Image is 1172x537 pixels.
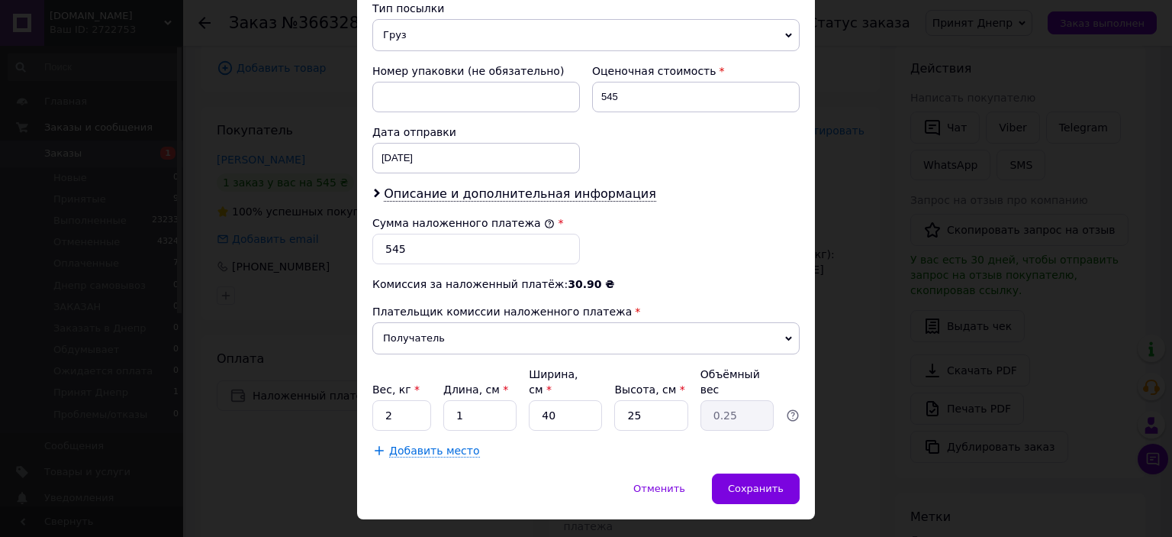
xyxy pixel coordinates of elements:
div: Дата отправки [372,125,580,140]
span: Груз [372,19,800,51]
label: Ширина, см [529,368,578,396]
label: Вес, кг [372,383,420,396]
div: Комиссия за наложенный платёж: [372,277,800,292]
span: Добавить место [389,445,480,458]
span: Описание и дополнительная информация [384,186,656,202]
span: Тип посылки [372,2,444,15]
span: Получатель [372,322,800,354]
span: Плательщик комиссии наложенного платежа [372,306,632,318]
span: Сохранить [728,483,784,494]
div: Объёмный вес [700,367,774,397]
span: 30.90 ₴ [568,278,614,290]
label: Высота, см [614,383,684,396]
div: Номер упаковки (не обязательно) [372,63,580,79]
label: Сумма наложенного платежа [372,217,555,229]
label: Длина, см [443,383,508,396]
span: Отменить [633,483,685,494]
div: Оценочная стоимость [592,63,800,79]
